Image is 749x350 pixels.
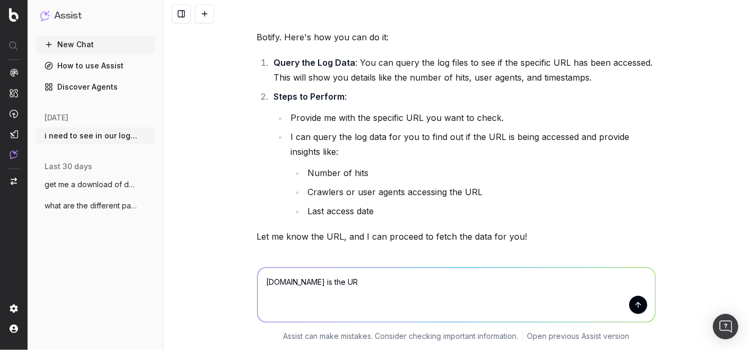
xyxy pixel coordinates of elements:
[10,304,18,313] img: Setting
[10,150,18,159] img: Assist
[527,331,629,342] a: Open previous Assist version
[288,110,656,125] li: Provide me with the specific URL you want to check.
[274,57,356,68] strong: Query the Log Data
[45,161,92,172] span: last 30 days
[54,8,82,23] h1: Assist
[40,8,151,23] button: Assist
[305,185,656,199] li: Crawlers or user agents accessing the URL
[36,127,155,144] button: i need to see in our log files if a spec
[274,91,345,102] strong: Steps to Perform
[288,129,656,218] li: I can query the log data for you to find out if the URL is being accessed and provide insights like:
[305,204,656,218] li: Last access date
[283,331,518,342] p: Assist can make mistakes. Consider checking important information.
[36,57,155,74] a: How to use Assist
[257,15,656,45] p: To check if a specific URL is being pinged in your log files, you can use the feature in Botify. ...
[36,176,155,193] button: get me a download of daily clicks from g
[11,178,17,185] img: Switch project
[10,130,18,138] img: Studio
[258,268,655,322] textarea: [DOMAIN_NAME] is the U
[36,197,155,214] button: what are the different paths on the site
[257,229,656,244] p: Let me know the URL, and I can proceed to fetch the data for you!
[271,89,656,218] li: :
[713,314,738,339] div: Open Intercom Messenger
[40,11,50,21] img: Assist
[36,36,155,53] button: New Chat
[36,78,155,95] a: Discover Agents
[10,68,18,77] img: Analytics
[45,179,138,190] span: get me a download of daily clicks from g
[45,130,138,141] span: i need to see in our log files if a spec
[45,112,68,123] span: [DATE]
[10,109,18,118] img: Activation
[9,8,19,22] img: Botify logo
[10,325,18,333] img: My account
[271,55,656,85] li: : You can query the log files to see if the specific URL has been accessed. This will show you de...
[305,165,656,180] li: Number of hits
[45,200,138,211] span: what are the different paths on the site
[10,89,18,98] img: Intelligence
